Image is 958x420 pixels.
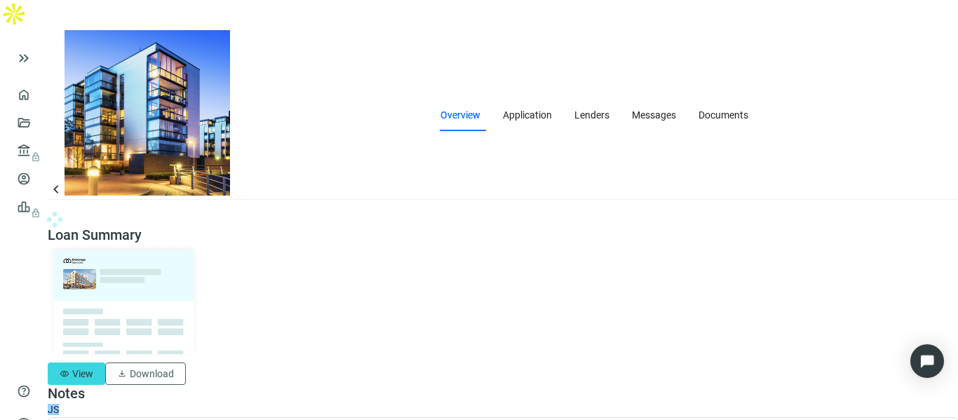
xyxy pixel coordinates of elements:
[72,368,93,379] span: View
[60,369,69,379] span: visibility
[632,109,676,121] span: Messages
[503,109,552,121] span: Application
[17,384,31,398] span: help
[48,363,105,385] button: visibilityView
[910,344,944,378] div: Open Intercom Messenger
[65,30,230,196] img: deal-logo
[105,363,186,385] button: downloadDownload
[130,368,174,379] span: Download
[48,404,59,415] span: JS
[699,109,748,121] span: Documents
[48,226,142,243] span: Loan Summary
[48,243,200,358] img: dealOverviewImg
[48,181,65,198] span: keyboard_arrow_left
[48,385,85,402] span: Notes
[15,50,32,67] button: keyboard_double_arrow_right
[574,109,609,121] span: Lenders
[48,187,65,198] a: keyboard_arrow_left
[117,369,127,379] span: download
[440,109,480,121] span: Overview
